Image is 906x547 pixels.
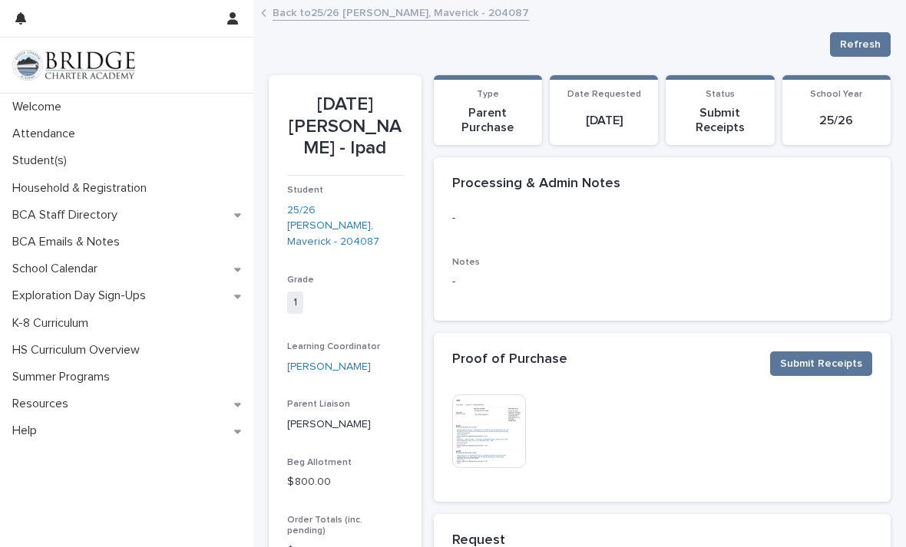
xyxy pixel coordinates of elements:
span: 1 [287,292,303,314]
p: BCA Staff Directory [6,208,130,222]
button: Refresh [830,32,891,57]
p: - [452,210,873,226]
span: Refresh [840,37,881,52]
p: BCA Emails & Notes [6,235,132,249]
p: - [452,274,873,290]
p: Exploration Day Sign-Ups [6,288,158,303]
span: Beg Allotment [287,458,352,467]
p: Resources [6,397,81,411]
a: 25/26 [PERSON_NAME], Maverick - 204087 [287,203,403,250]
p: Submit Receipts [675,106,765,135]
button: Submit Receipts [770,351,872,376]
span: Grade [287,275,314,285]
p: Student(s) [6,153,79,168]
p: [DATE] [559,114,649,128]
p: [DATE] [PERSON_NAME] - Ipad [287,94,403,160]
p: 25/26 [792,114,881,128]
p: Household & Registration [6,181,159,196]
img: V1C1m3IdTEidaUdm9Hs0 [12,50,135,81]
span: Submit Receipts [780,356,862,371]
a: Back to25/26 [PERSON_NAME], Maverick - 204087 [273,3,529,21]
span: Student [287,186,323,195]
span: School Year [810,90,862,99]
span: Notes [452,258,480,267]
p: Attendance [6,127,88,141]
p: Welcome [6,100,74,114]
a: [PERSON_NAME] [287,359,371,375]
p: [PERSON_NAME] [287,417,403,433]
p: K-8 Curriculum [6,316,101,331]
span: Order Totals (inc. pending) [287,516,362,535]
span: Learning Coordinator [287,342,380,351]
p: School Calendar [6,262,110,276]
p: HS Curriculum Overview [6,343,152,358]
p: Parent Purchase [443,106,533,135]
span: Type [477,90,499,99]
p: Summer Programs [6,370,122,384]
span: Status [706,90,735,99]
h2: Proof of Purchase [452,351,567,368]
h2: Processing & Admin Notes [452,176,620,193]
span: Date Requested [567,90,641,99]
span: Parent Liaison [287,400,350,409]
p: Help [6,423,49,438]
p: $ 800.00 [287,474,403,490]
